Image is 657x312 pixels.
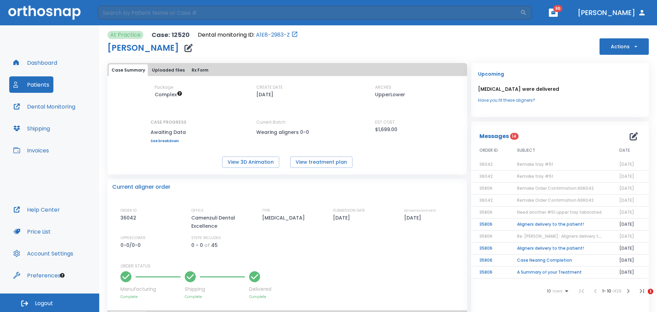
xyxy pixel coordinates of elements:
[619,161,634,167] span: [DATE]
[262,214,307,222] p: [MEDICAL_DATA]
[120,241,143,249] p: 0-0/0-0
[619,233,634,239] span: [DATE]
[109,64,466,76] div: tabs
[151,128,186,136] p: Awaiting Data
[619,173,634,179] span: [DATE]
[517,147,535,153] span: SUBJECT
[404,214,424,222] p: [DATE]
[120,294,181,299] p: Complete
[575,7,649,19] button: [PERSON_NAME]
[204,241,210,249] p: of
[256,119,318,125] p: Current Batch
[9,223,55,240] a: Price List
[149,64,188,76] button: Uploaded files
[471,266,509,278] td: 35806
[198,31,298,39] div: Open patient in dental monitoring portal
[517,197,594,203] span: Remake Order Confirmation N36042
[120,214,139,222] p: 36042
[517,173,553,179] span: Remake tray #51
[109,64,148,76] button: Case Summary
[634,289,650,305] iframe: Intercom live chat
[612,288,621,294] span: of 29
[479,161,493,167] span: 36042
[551,289,563,294] span: rows
[600,38,649,55] button: Actions
[479,173,493,179] span: 36042
[211,241,218,249] p: 45
[185,286,245,293] p: Shipping
[191,208,204,214] p: OFFICE
[517,209,602,215] span: Need another #51 upper tray fabricated
[9,267,65,284] button: Preferences
[155,84,173,90] p: Package
[375,125,397,134] p: $1,699.00
[9,98,79,115] button: Dental Monitoring
[110,31,141,39] p: At Practice
[249,286,271,293] p: Delivered
[517,161,553,167] span: Remake tray #51
[9,76,53,93] button: Patients
[185,294,245,299] p: Complete
[151,119,186,125] p: CASE PROGRESS
[509,219,611,230] td: Aligners delivery to the patient!
[404,208,436,214] p: ESTIMATED SHIP DATE
[222,157,279,168] button: View 3D Animation
[471,242,509,254] td: 35806
[611,242,649,254] td: [DATE]
[648,289,653,294] span: 1
[256,84,283,90] p: CREATE DATE
[479,147,498,153] span: ORDER ID
[249,294,271,299] p: Complete
[547,289,551,294] span: 10
[8,5,81,20] img: Orthosnap
[120,235,145,241] p: UPPER/LOWER
[191,214,249,230] p: Camenzuli Dental Excellence
[9,201,64,218] button: Help Center
[619,209,634,215] span: [DATE]
[9,142,53,159] button: Invoices
[9,54,61,71] button: Dashboard
[112,183,170,191] p: Current aligner order
[619,185,634,191] span: [DATE]
[98,6,520,20] input: Search by Patient Name or Case #
[509,242,611,254] td: Aligners delivery to the patient!
[333,214,352,222] p: [DATE]
[35,300,53,307] span: Logout
[9,120,54,137] button: Shipping
[375,119,395,125] p: EST COST
[107,44,179,52] h1: [PERSON_NAME]
[602,288,612,294] span: 1 - 10
[151,139,186,143] a: See breakdown
[611,254,649,266] td: [DATE]
[375,84,391,90] p: ARCHES
[478,97,642,103] a: Have you fit these aligners?
[553,5,563,12] span: 86
[479,185,492,191] span: 35806
[333,208,365,214] p: SUBMISSION DATE
[189,64,211,76] button: Rx Form
[478,85,642,93] p: [MEDICAL_DATA] were delivered
[619,147,630,153] span: DATE
[256,90,273,99] p: [DATE]
[611,266,649,278] td: [DATE]
[256,128,318,136] p: Wearing aligners 0-0
[479,209,492,215] span: 35806
[478,70,642,78] p: Upcoming
[120,208,137,214] p: ORDER ID
[9,245,77,262] a: Account Settings
[152,31,190,39] p: Case: 12520
[471,254,509,266] td: 35806
[479,132,509,140] p: Messages
[198,31,255,39] p: Dental monitoring ID:
[509,266,611,278] td: A Summary of your Treatment
[509,254,611,266] td: Case Nearing Completion
[375,90,405,99] p: UpperLower
[611,219,649,230] td: [DATE]
[191,241,203,249] p: 0 - 0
